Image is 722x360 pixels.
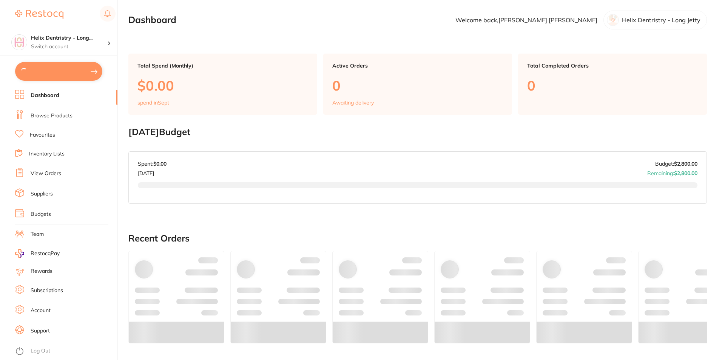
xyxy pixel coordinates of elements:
[138,161,167,167] p: Spent:
[137,63,308,69] p: Total Spend (Monthly)
[128,233,707,244] h2: Recent Orders
[128,127,707,137] h2: [DATE] Budget
[15,10,63,19] img: Restocq Logo
[31,211,51,218] a: Budgets
[15,345,115,357] button: Log Out
[655,161,697,167] p: Budget:
[31,231,44,238] a: Team
[15,6,63,23] a: Restocq Logo
[518,54,707,115] a: Total Completed Orders0
[332,100,374,106] p: Awaiting delivery
[31,307,51,314] a: Account
[527,63,698,69] p: Total Completed Orders
[31,347,50,355] a: Log Out
[29,150,65,158] a: Inventory Lists
[31,268,52,275] a: Rewards
[31,112,73,120] a: Browse Products
[323,54,512,115] a: Active Orders0Awaiting delivery
[128,15,176,25] h2: Dashboard
[674,170,697,177] strong: $2,800.00
[15,249,60,258] a: RestocqPay
[128,54,317,115] a: Total Spend (Monthly)$0.00spend inSept
[31,92,59,99] a: Dashboard
[674,160,697,167] strong: $2,800.00
[647,167,697,176] p: Remaining:
[153,160,167,167] strong: $0.00
[137,100,169,106] p: spend in Sept
[527,78,698,93] p: 0
[31,43,107,51] p: Switch account
[31,327,50,335] a: Support
[31,287,63,294] a: Subscriptions
[31,190,53,198] a: Suppliers
[332,63,503,69] p: Active Orders
[138,167,167,176] p: [DATE]
[332,78,503,93] p: 0
[31,250,60,257] span: RestocqPay
[31,170,61,177] a: View Orders
[30,131,55,139] a: Favourites
[31,34,107,42] h4: Helix Dentristry - Long Jetty
[137,78,308,93] p: $0.00
[455,17,597,23] p: Welcome back, [PERSON_NAME] [PERSON_NAME]
[622,17,700,23] p: Helix Dentristry - Long Jetty
[12,35,27,50] img: Helix Dentristry - Long Jetty
[15,249,24,258] img: RestocqPay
